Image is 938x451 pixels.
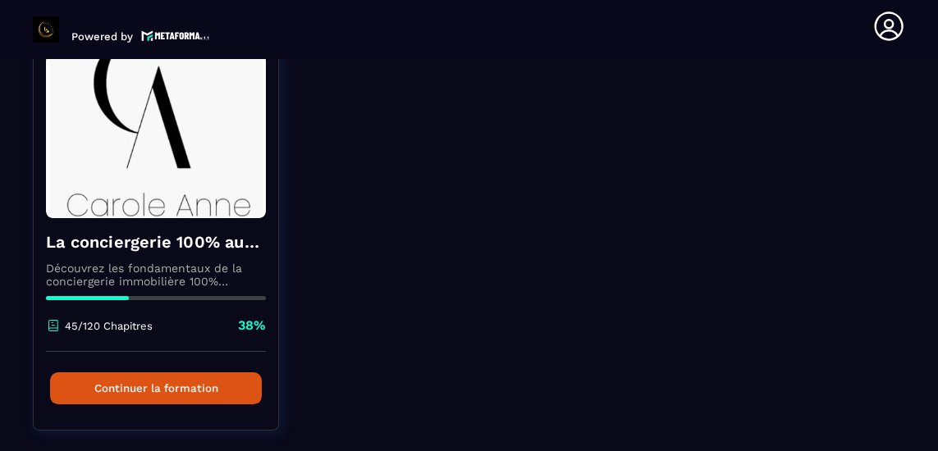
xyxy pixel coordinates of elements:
[71,30,133,43] p: Powered by
[33,41,300,451] a: formation-backgroundLa conciergerie 100% automatiséeDécouvrez les fondamentaux de la conciergerie...
[46,54,266,218] img: formation-background
[33,16,59,43] img: logo-branding
[238,317,266,335] p: 38%
[65,320,153,332] p: 45/120 Chapitres
[46,230,266,253] h4: La conciergerie 100% automatisée
[50,372,262,404] button: Continuer la formation
[46,262,266,288] p: Découvrez les fondamentaux de la conciergerie immobilière 100% automatisée. Cette formation est c...
[141,29,210,43] img: logo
